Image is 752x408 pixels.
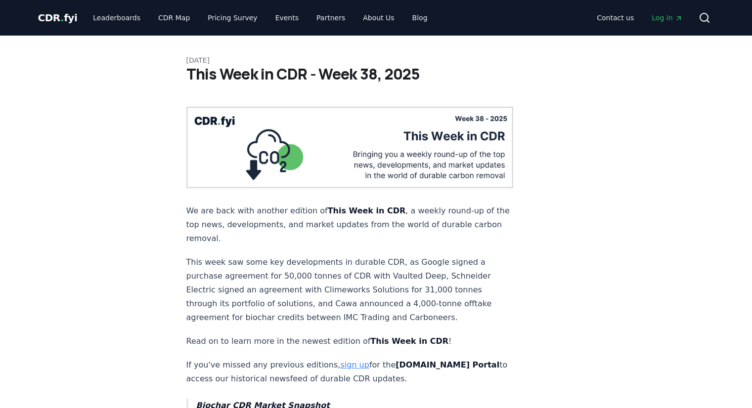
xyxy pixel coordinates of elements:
a: Pricing Survey [200,9,265,27]
span: Log in [652,13,682,23]
p: This week saw some key developments in durable CDR, as Google signed a purchase agreement for 50,... [186,255,514,325]
a: CDR.fyi [38,11,78,25]
a: Leaderboards [85,9,148,27]
p: We are back with another edition of , a weekly round-up of the top news, developments, and market... [186,204,514,245]
p: Read on to learn more in the newest edition of ! [186,334,514,348]
a: Events [267,9,307,27]
a: About Us [355,9,402,27]
a: Partners [309,9,353,27]
strong: This Week in CDR [328,206,406,215]
a: Contact us [589,9,642,27]
h1: This Week in CDR - Week 38, 2025 [186,65,566,83]
p: [DATE] [186,55,566,65]
a: Log in [644,9,690,27]
img: blog post image [186,107,514,188]
strong: [DOMAIN_NAME] Portal [396,360,499,369]
nav: Main [85,9,435,27]
span: . [60,12,64,24]
a: sign up [340,360,369,369]
strong: This Week in CDR [370,336,448,346]
a: Blog [404,9,436,27]
nav: Main [589,9,690,27]
span: CDR fyi [38,12,78,24]
a: CDR Map [150,9,198,27]
p: If you've missed any previous editions, for the to access our historical newsfeed of durable CDR ... [186,358,514,386]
